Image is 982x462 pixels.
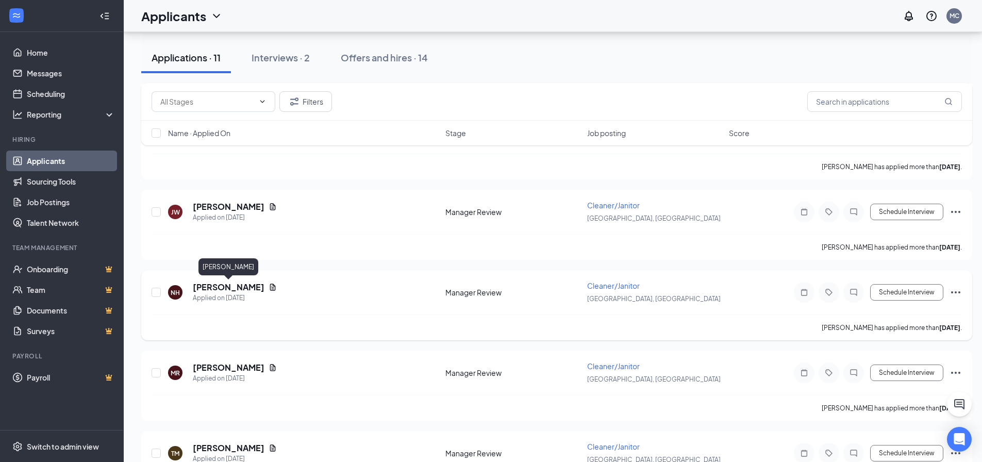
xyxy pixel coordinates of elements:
[847,208,860,216] svg: ChatInactive
[947,392,972,417] button: ChatActive
[27,63,115,84] a: Messages
[939,243,960,251] b: [DATE]
[798,369,810,377] svg: Note
[729,128,750,138] span: Score
[27,192,115,212] a: Job Postings
[193,442,264,454] h5: [PERSON_NAME]
[950,447,962,459] svg: Ellipses
[258,97,267,106] svg: ChevronDown
[445,207,581,217] div: Manager Review
[141,7,206,25] h1: Applicants
[847,288,860,296] svg: ChatInactive
[288,95,301,108] svg: Filter
[12,352,113,360] div: Payroll
[587,375,721,383] span: [GEOGRAPHIC_DATA], [GEOGRAPHIC_DATA]
[341,51,428,64] div: Offers and hires · 14
[939,324,960,332] b: [DATE]
[269,283,277,291] svg: Document
[823,449,835,457] svg: Tag
[269,364,277,372] svg: Document
[99,11,110,21] svg: Collapse
[798,449,810,457] svg: Note
[269,444,277,452] svg: Document
[823,288,835,296] svg: Tag
[193,362,264,373] h5: [PERSON_NAME]
[193,282,264,293] h5: [PERSON_NAME]
[210,10,223,22] svg: ChevronDown
[950,11,959,20] div: MC
[823,369,835,377] svg: Tag
[944,97,953,106] svg: MagnifyingGlass
[12,243,113,252] div: Team Management
[870,365,943,381] button: Schedule Interview
[27,259,115,279] a: OnboardingCrown
[27,279,115,300] a: TeamCrown
[823,208,835,216] svg: Tag
[445,128,466,138] span: Stage
[847,369,860,377] svg: ChatInactive
[947,427,972,452] div: Open Intercom Messenger
[152,51,221,64] div: Applications · 11
[12,109,23,120] svg: Analysis
[27,42,115,63] a: Home
[798,288,810,296] svg: Note
[445,287,581,298] div: Manager Review
[27,171,115,192] a: Sourcing Tools
[12,441,23,452] svg: Settings
[903,10,915,22] svg: Notifications
[822,323,962,332] p: [PERSON_NAME] has applied more than .
[198,258,258,275] div: [PERSON_NAME]
[160,96,254,107] input: All Stages
[27,367,115,388] a: PayrollCrown
[870,204,943,220] button: Schedule Interview
[279,91,332,112] button: Filter Filters
[587,442,640,451] span: Cleaner/Janitor
[193,373,277,384] div: Applied on [DATE]
[870,284,943,301] button: Schedule Interview
[171,449,179,458] div: TM
[193,201,264,212] h5: [PERSON_NAME]
[587,201,640,210] span: Cleaner/Janitor
[950,367,962,379] svg: Ellipses
[171,288,180,297] div: NH
[269,203,277,211] svg: Document
[445,368,581,378] div: Manager Review
[822,243,962,252] p: [PERSON_NAME] has applied more than .
[847,449,860,457] svg: ChatInactive
[445,448,581,458] div: Manager Review
[950,286,962,299] svg: Ellipses
[822,162,962,171] p: [PERSON_NAME] has applied more than .
[807,91,962,112] input: Search in applications
[27,212,115,233] a: Talent Network
[822,404,962,412] p: [PERSON_NAME] has applied more than .
[27,109,115,120] div: Reporting
[953,398,966,410] svg: ChatActive
[587,281,640,290] span: Cleaner/Janitor
[168,128,230,138] span: Name · Applied On
[587,295,721,303] span: [GEOGRAPHIC_DATA], [GEOGRAPHIC_DATA]
[587,361,640,371] span: Cleaner/Janitor
[587,214,721,222] span: [GEOGRAPHIC_DATA], [GEOGRAPHIC_DATA]
[27,300,115,321] a: DocumentsCrown
[27,84,115,104] a: Scheduling
[27,151,115,171] a: Applicants
[798,208,810,216] svg: Note
[11,10,22,21] svg: WorkstreamLogo
[939,163,960,171] b: [DATE]
[171,369,180,377] div: MR
[870,445,943,461] button: Schedule Interview
[27,321,115,341] a: SurveysCrown
[193,293,277,303] div: Applied on [DATE]
[939,404,960,412] b: [DATE]
[925,10,938,22] svg: QuestionInfo
[171,208,180,217] div: JW
[12,135,113,144] div: Hiring
[950,206,962,218] svg: Ellipses
[587,128,626,138] span: Job posting
[27,441,99,452] div: Switch to admin view
[252,51,310,64] div: Interviews · 2
[193,212,277,223] div: Applied on [DATE]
